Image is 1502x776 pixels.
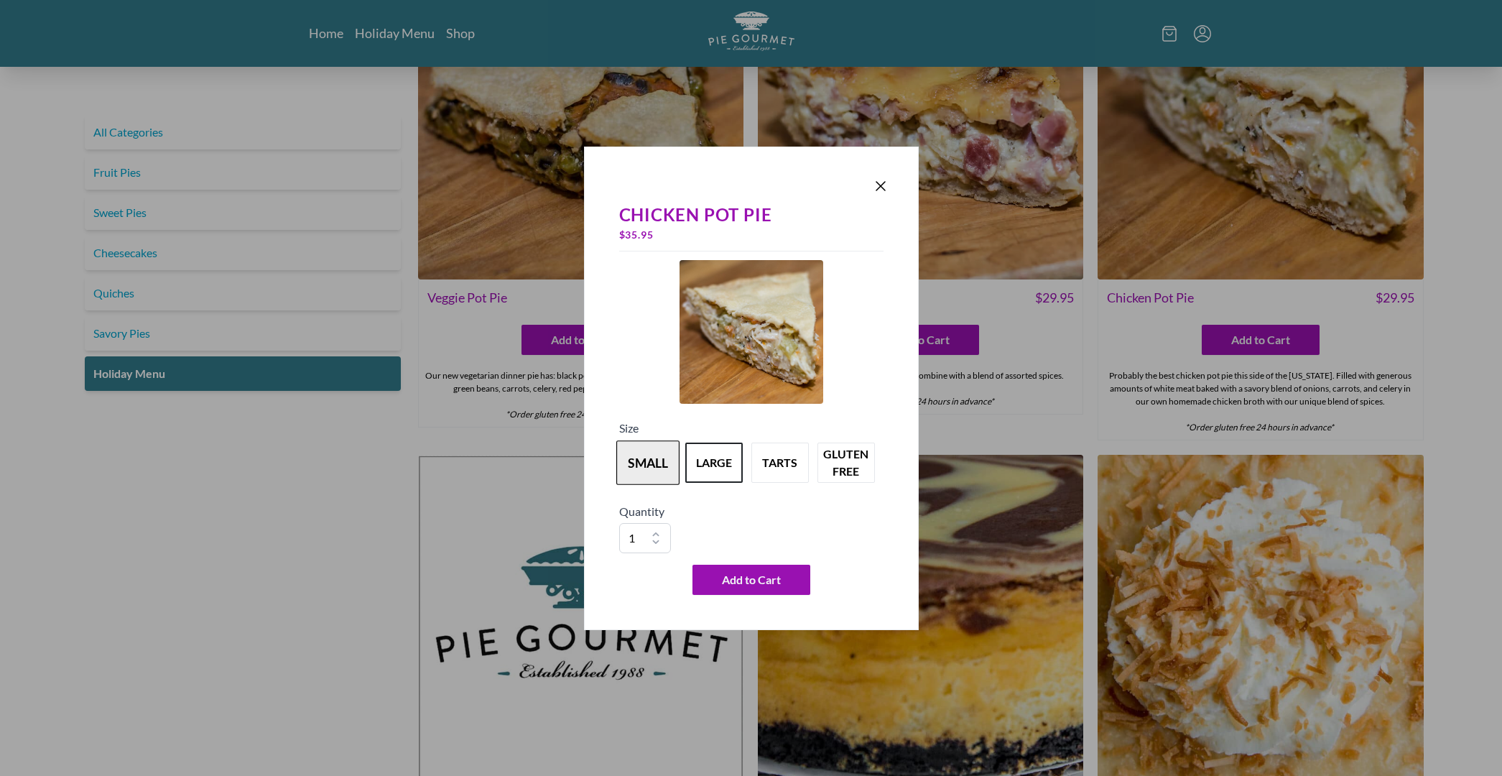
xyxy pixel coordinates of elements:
[619,205,884,225] div: Chicken Pot Pie
[619,503,884,520] h5: Quantity
[616,440,680,485] button: Variant Swatch
[692,565,810,595] button: Add to Cart
[685,443,743,483] button: Variant Swatch
[722,571,781,588] span: Add to Cart
[872,177,889,195] button: Close panel
[619,420,884,437] h5: Size
[619,225,884,245] div: $ 35.95
[817,443,875,483] button: Variant Swatch
[680,260,823,408] a: Product Image
[751,443,809,483] button: Variant Swatch
[680,260,823,404] img: Product Image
